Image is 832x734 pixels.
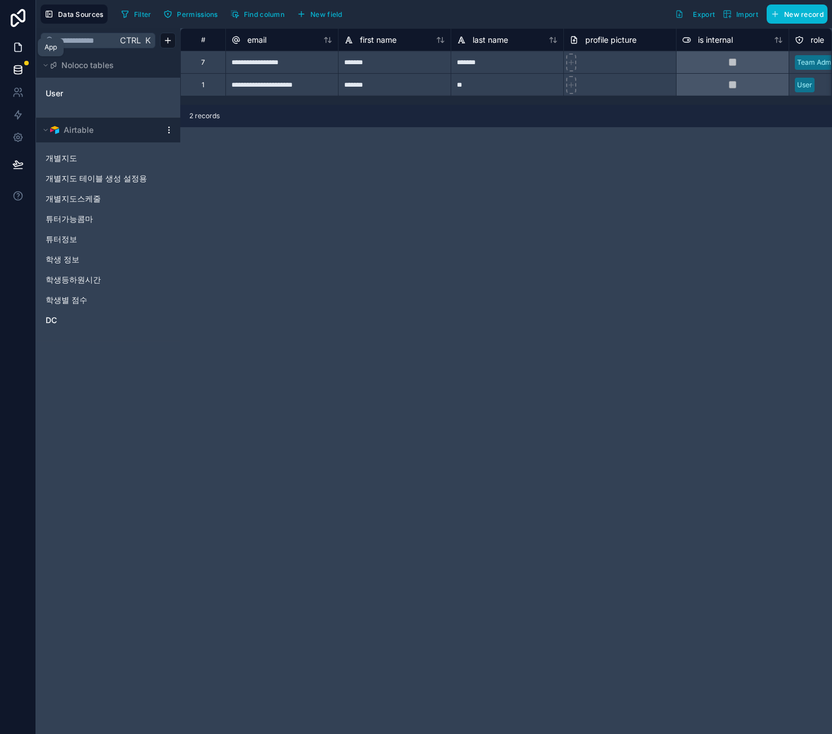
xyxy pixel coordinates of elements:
div: 개별지도스케줄 [41,190,176,208]
span: Filter [134,10,152,19]
span: User [46,88,63,99]
div: DC [41,311,176,329]
a: 학생등하원시간 [46,274,148,285]
button: Permissions [159,6,221,23]
button: Airtable LogoAirtable [41,122,160,138]
span: Data Sources [58,10,104,19]
span: Airtable [64,124,94,136]
button: Export [671,5,719,24]
div: 튜터가능콤마 [41,210,176,228]
div: 개별지도 [41,149,176,167]
span: DC [46,315,57,326]
button: New record [767,5,827,24]
div: 개별지도 테이블 생성 설정용 [41,169,176,187]
span: Find column [244,10,284,19]
span: Ctrl [119,33,142,47]
button: Filter [117,6,155,23]
button: Import [719,5,762,24]
a: Permissions [159,6,226,23]
span: Permissions [177,10,217,19]
span: 개별지도 [46,153,77,164]
img: Airtable Logo [50,126,59,135]
div: User [797,80,812,90]
span: 학생등하원시간 [46,274,101,285]
a: 학생 정보 [46,254,148,265]
span: 2 records [189,111,220,120]
div: 학생 정보 [41,250,176,268]
span: email [247,34,266,46]
span: first name [360,34,397,46]
button: Noloco tables [41,57,169,73]
a: 개별지도 테이블 생성 설정용 [46,173,148,184]
a: 튜터가능콤마 [46,213,148,225]
button: New field [293,6,346,23]
span: 학생별 점수 [46,294,87,306]
span: Import [736,10,758,19]
a: 개별지도스케줄 [46,193,148,204]
span: 튜터가능콤마 [46,213,93,225]
span: is internal [698,34,733,46]
a: User [46,88,137,99]
span: New field [310,10,342,19]
div: User [41,84,176,102]
span: New record [784,10,824,19]
span: 개별지도스케줄 [46,193,101,204]
a: 튜터정보 [46,234,148,245]
span: role [811,34,824,46]
button: Find column [226,6,288,23]
div: 1 [202,80,204,89]
a: 개별지도 [46,153,148,164]
div: 학생등하원시간 [41,271,176,289]
span: last name [473,34,508,46]
div: App [45,43,57,52]
div: 튜터정보 [41,230,176,248]
a: 학생별 점수 [46,294,148,306]
a: DC [46,315,148,326]
button: Data Sources [41,5,108,24]
span: Export [693,10,715,19]
span: 개별지도 테이블 생성 설정용 [46,173,147,184]
div: 7 [201,58,205,67]
span: 학생 정보 [46,254,79,265]
span: 튜터정보 [46,234,77,245]
div: # [189,35,217,44]
div: 학생별 점수 [41,291,176,309]
span: Noloco tables [61,60,114,71]
span: profile picture [585,34,637,46]
a: New record [762,5,827,24]
span: K [144,37,152,44]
